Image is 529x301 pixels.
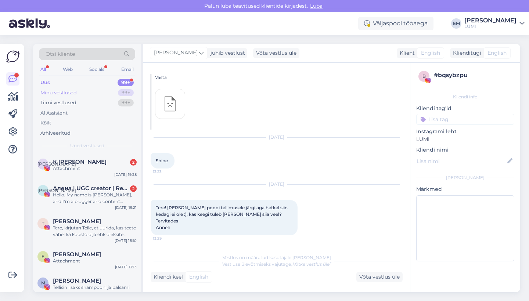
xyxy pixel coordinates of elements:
[397,49,415,57] div: Klient
[416,174,514,181] div: [PERSON_NAME]
[130,185,137,192] div: 2
[53,251,101,258] span: Elizaveta Stoliar
[40,109,68,117] div: AI Assistent
[118,99,134,106] div: 99+
[416,146,514,154] p: Kliendi nimi
[222,261,331,267] span: Vestluse ülevõtmiseks vajutage
[88,65,106,74] div: Socials
[464,23,517,29] div: LUMI
[155,74,403,81] div: Vasta
[416,114,514,125] input: Lisa tag
[61,65,74,74] div: Web
[154,49,198,57] span: [PERSON_NAME]
[42,221,44,226] span: T
[153,236,180,241] span: 13:29
[416,135,514,143] p: LUMI
[487,49,507,57] span: English
[53,192,137,205] div: Hello, My name is [PERSON_NAME], and I’m a blogger and content creator based in [GEOGRAPHIC_DATA]...
[37,161,76,167] span: [PERSON_NAME]
[53,278,101,284] span: Marianne Muns
[291,261,331,267] i: „Võtke vestlus üle”
[434,71,512,80] div: # bqsybzpu
[416,128,514,135] p: Instagrami leht
[39,65,47,74] div: All
[156,205,289,230] span: Tere! [PERSON_NAME] poodi tellimusele järgi aga hetkel siin kedagi ei ole :), kas keegi tuleb [PE...
[153,169,180,174] span: 13:23
[46,50,75,58] span: Otsi kliente
[53,165,137,172] div: Attachment
[118,89,134,97] div: 99+
[421,49,440,57] span: English
[356,272,403,282] div: Võta vestlus üle
[151,273,183,281] div: Kliendi keel
[120,65,135,74] div: Email
[40,89,77,97] div: Minu vestlused
[53,225,137,238] div: Tere, kirjutan Teile, et uurida, kas teete vahel ka koostöid ja ehk oleksite avatud ühele ühisele...
[53,159,107,165] span: К a r m e n
[40,99,76,106] div: Tiimi vestlused
[417,157,506,165] input: Lisa nimi
[151,134,403,141] div: [DATE]
[40,119,51,127] div: Kõik
[53,284,137,297] div: Tellisin lisaks shampooni ja palsami ning panin ise järgi tulemisega aga kas saaksite ka need pak...
[115,238,137,243] div: [DATE] 18:10
[70,142,104,149] span: Uued vestlused
[416,185,514,193] p: Märkmed
[151,181,403,188] div: [DATE]
[40,79,50,86] div: Uus
[416,105,514,112] p: Kliendi tag'id
[115,205,137,210] div: [DATE] 19:21
[130,159,137,166] div: 2
[308,3,325,9] span: Luba
[53,185,129,192] span: Алена | UGC creator | Reels | Visual| Tallinn
[464,18,517,23] div: [PERSON_NAME]
[464,18,525,29] a: [PERSON_NAME]LUMI
[450,49,481,57] div: Klienditugi
[114,172,137,177] div: [DATE] 19:28
[118,79,134,86] div: 99+
[155,89,185,119] img: attachment
[416,94,514,100] div: Kliendi info
[156,158,168,163] span: Shine
[422,73,426,79] span: b
[358,17,433,30] div: Väljaspool tööaega
[208,49,245,57] div: juhib vestlust
[6,50,20,64] img: Askly Logo
[451,18,461,29] div: EM
[42,254,44,259] span: E
[53,258,137,264] div: Attachment
[253,48,299,58] div: Võta vestlus üle
[41,280,45,286] span: M
[37,188,76,193] span: [PERSON_NAME]
[189,273,208,281] span: English
[223,255,331,260] span: Vestlus on määratud kasutajale [PERSON_NAME]
[115,264,137,270] div: [DATE] 13:13
[53,218,101,225] span: Triin Niitoja
[40,130,71,137] div: Arhiveeritud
